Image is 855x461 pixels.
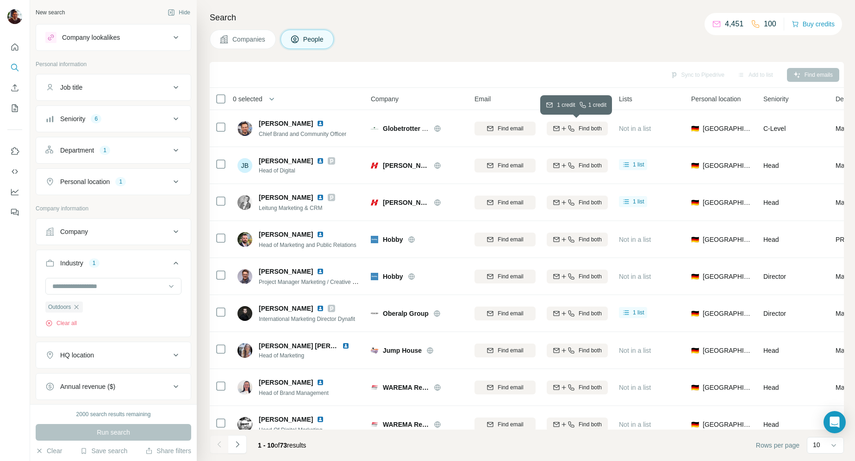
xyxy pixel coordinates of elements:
img: Avatar [237,232,252,247]
span: [PERSON_NAME] [259,193,313,202]
span: Oberalp Group [383,309,429,318]
span: Company [371,94,399,104]
span: Head [763,236,779,243]
span: Head [763,162,779,169]
button: Clear all [45,319,77,327]
span: Find email [498,161,523,170]
span: Find email [498,346,523,355]
span: Hobby [383,235,403,244]
span: 🇩🇪 [691,346,699,355]
div: 2000 search results remaining [76,410,151,418]
button: Department1 [36,139,191,161]
button: Find both [547,381,608,394]
div: Industry [60,258,83,268]
button: Find both [547,122,608,135]
img: LinkedIn logo [317,194,324,201]
button: Industry1 [36,252,191,278]
button: Dashboard [7,184,22,200]
span: Head of Marketing and Public Relations [259,242,356,248]
span: [PERSON_NAME] [383,161,429,170]
button: Find both [547,159,608,172]
img: Logo of Jump House [371,347,378,354]
div: 6 [91,115,101,123]
div: Open Intercom Messenger [824,411,846,433]
span: Find email [498,235,523,244]
div: Personal location [60,177,110,186]
span: 🇩🇪 [691,198,699,207]
span: [GEOGRAPHIC_DATA] [703,235,752,244]
span: Leitung Marketing & CRM [259,205,322,211]
button: Save search [80,446,127,455]
div: New search [36,8,65,17]
button: Find email [474,418,536,431]
span: Head of Brand Management [259,390,329,396]
img: Logo of Hellweg [371,162,378,169]
span: results [258,442,306,449]
span: Find both [579,161,602,170]
span: Not in a list [619,125,651,132]
img: LinkedIn logo [317,416,324,423]
button: Find email [474,270,536,283]
span: Find both [579,198,602,207]
button: Find email [474,159,536,172]
span: [GEOGRAPHIC_DATA] [703,198,752,207]
span: 0 selected [233,94,262,104]
div: Company lookalikes [62,33,120,42]
img: Avatar [237,269,252,284]
span: [PERSON_NAME] [259,156,313,166]
button: Seniority6 [36,108,191,130]
span: 🇩🇪 [691,272,699,281]
button: Find email [474,196,536,209]
div: 1 [89,259,100,267]
button: Find both [547,418,608,431]
span: Not in a list [619,273,651,280]
span: Rows per page [756,441,799,450]
span: Find email [498,124,523,133]
span: Mobile [547,94,566,104]
span: Head of Digital [259,166,335,175]
button: Find email [474,122,536,135]
img: LinkedIn logo [342,342,349,350]
button: Personal location1 [36,171,191,193]
span: Project Manager Marketing / Creative Director // Hobby Wohnwagenwerk [259,278,438,285]
img: LinkedIn logo [317,379,324,386]
span: Chief Brand and Community Officer [259,131,346,137]
button: Find email [474,344,536,357]
p: 10 [813,440,820,449]
button: Navigate to next page [228,435,247,454]
span: Find email [498,420,523,429]
span: 1 list [633,197,644,206]
img: Avatar [237,380,252,395]
button: Company lookalikes [36,26,191,49]
span: WAREMA Renkhoff SE [383,420,429,429]
span: Not in a list [619,384,651,391]
span: Head of Marketing [259,351,361,360]
span: Find both [579,235,602,244]
button: HQ location [36,344,191,366]
span: 73 [280,442,287,449]
span: [GEOGRAPHIC_DATA] [703,420,752,429]
span: Find email [498,272,523,281]
span: People [303,35,325,44]
span: Head Of Digital Marketing [259,427,322,433]
span: Find both [579,346,602,355]
span: Head [763,347,779,354]
button: My lists [7,100,22,117]
button: Hide [161,6,197,19]
img: Logo of Oberalp Group [371,310,378,317]
button: Find both [547,196,608,209]
img: Avatar [237,121,252,136]
span: [PERSON_NAME] [259,119,313,128]
span: [GEOGRAPHIC_DATA] [703,309,752,318]
button: Share filters [145,446,191,455]
span: [GEOGRAPHIC_DATA] [703,124,752,133]
img: LinkedIn logo [317,231,324,238]
img: Avatar [237,417,252,432]
img: Logo of Hobby [371,273,378,280]
div: HQ location [60,350,94,360]
span: Not in a list [619,347,651,354]
img: LinkedIn logo [317,157,324,165]
span: Seniority [763,94,788,104]
img: Logo of WAREMA Renkhoff SE [371,384,378,391]
img: Avatar [237,195,252,210]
